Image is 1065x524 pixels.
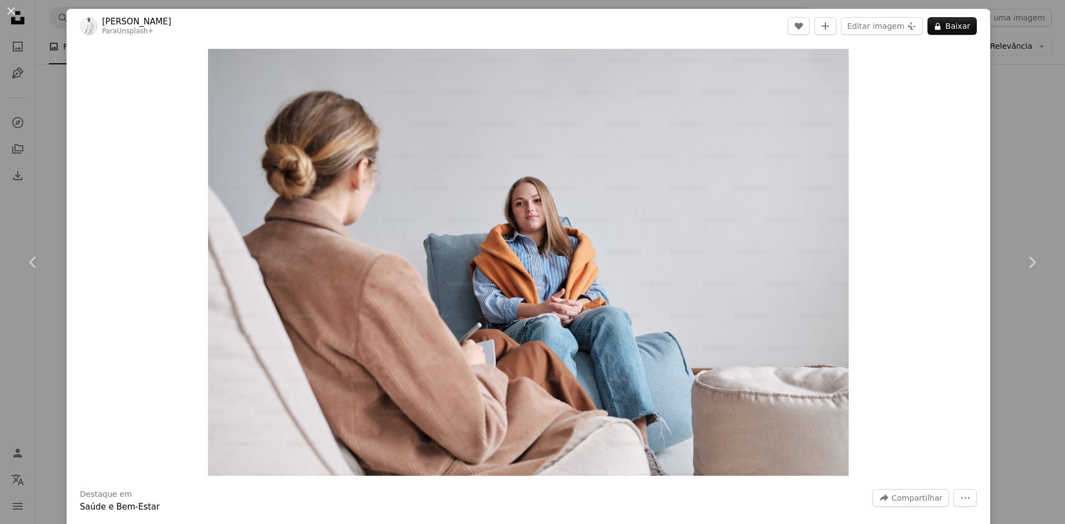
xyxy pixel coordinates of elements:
[814,17,836,35] button: Adicionar à coleção
[873,489,949,507] button: Compartilhar esta imagem
[117,27,154,35] a: Unsplash+
[927,17,977,35] button: Baixar
[841,17,923,35] button: Editar imagem
[998,209,1065,316] a: Próximo
[208,49,849,476] button: Ampliar esta imagem
[788,17,810,35] button: Curtir
[80,502,160,512] a: Saúde e Bem-Estar
[208,49,849,476] img: uma mulher enrolada em um cobertor sentado em um sofá
[102,16,171,27] a: [PERSON_NAME]
[80,17,98,35] img: Ir para o perfil de Andrej Lišakov
[80,489,132,500] h3: Destaque em
[102,27,171,36] div: Para
[954,489,977,507] button: Mais ações
[891,490,942,506] span: Compartilhar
